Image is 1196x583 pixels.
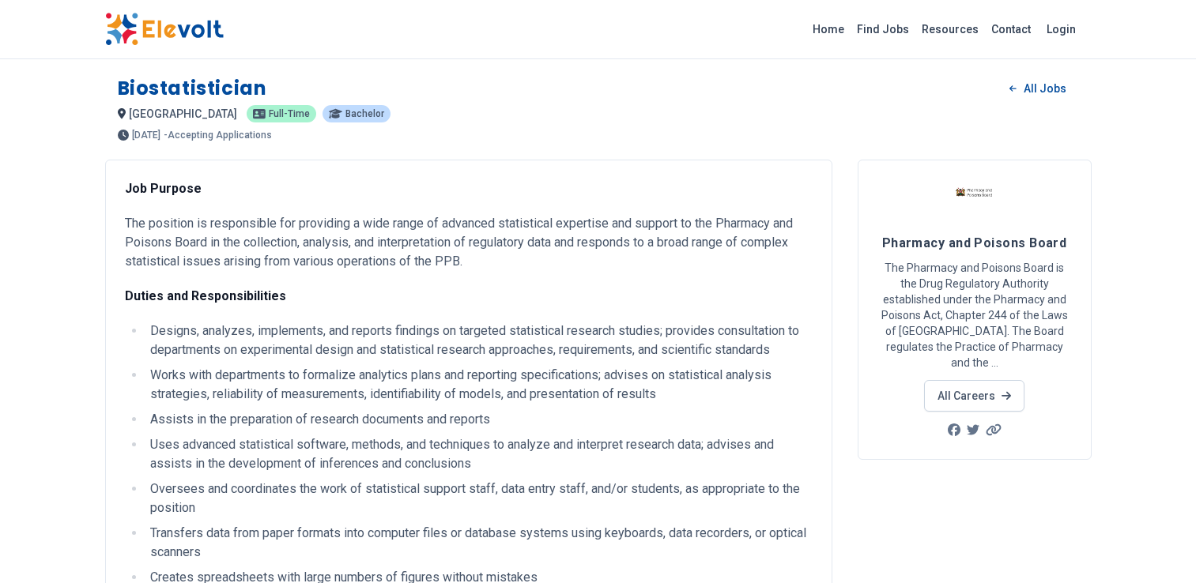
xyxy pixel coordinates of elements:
a: Contact [985,17,1037,42]
span: Bachelor [345,109,384,118]
li: Uses advanced statistical software, methods, and techniques to analyze and interpret research dat... [145,435,813,473]
a: All Jobs [997,77,1078,100]
img: Elevolt [105,13,224,46]
li: Assists in the preparation of research documents and reports [145,410,813,429]
span: [DATE] [132,130,160,140]
span: Full-time [269,109,310,118]
a: All Careers [924,380,1024,412]
p: The position is responsible for providing a wide range of advanced statistical expertise and supp... [125,214,813,271]
li: Transfers data from paper formats into computer files or database systems using keyboards, data r... [145,524,813,562]
a: Login [1037,13,1085,45]
span: [GEOGRAPHIC_DATA] [129,107,237,120]
strong: Job Purpose [125,181,202,196]
p: - Accepting Applications [164,130,272,140]
a: Resources [915,17,985,42]
a: Find Jobs [851,17,915,42]
li: Designs, analyzes, implements, and reports findings on targeted statistical research studies; pro... [145,322,813,359]
h1: Biostatistician [118,76,267,101]
span: Pharmacy and Poisons Board [882,235,1067,250]
li: Works with departments to formalize analytics plans and reporting specifications; advises on stat... [145,366,813,404]
img: Pharmacy and Poisons Board [955,179,994,219]
a: Home [806,17,851,42]
strong: Duties and Responsibilities [125,288,286,303]
p: The Pharmacy and Poisons Board is the Drug Regulatory Authority established under the Pharmacy an... [877,260,1072,370]
li: Oversees and coordinates the work of statistical support staff, data entry staff, and/or students... [145,480,813,517]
